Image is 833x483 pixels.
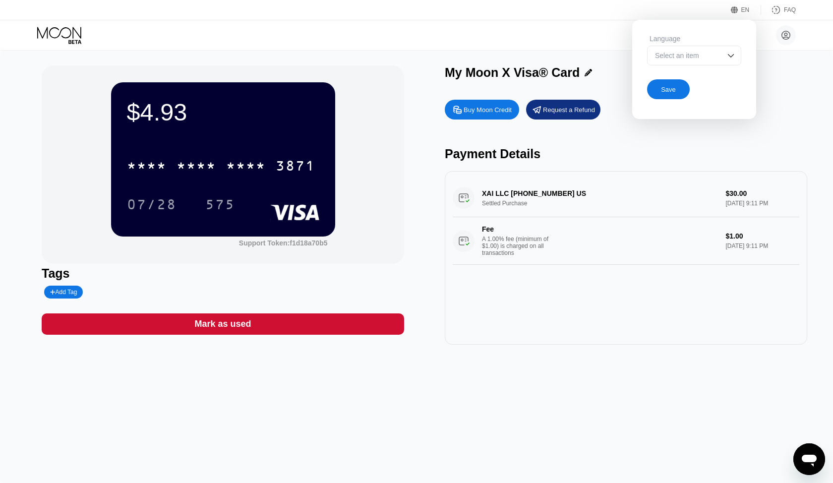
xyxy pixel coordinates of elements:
[661,85,676,94] div: Save
[239,239,328,247] div: Support Token: f1d18a70b5
[647,35,741,43] div: Language
[482,225,551,233] div: Fee
[194,318,251,330] div: Mark as used
[127,198,177,214] div: 07/28
[44,286,83,299] div: Add Tag
[482,236,556,256] div: A 1.00% fee (minimum of $1.00) is charged on all transactions
[127,98,319,126] div: $4.93
[205,198,235,214] div: 575
[793,443,825,475] iframe: Кнопка запуска окна обмена сообщениями
[726,242,799,249] div: [DATE] 9:11 PM
[276,159,315,175] div: 3871
[526,100,600,120] div: Request a Refund
[543,106,595,114] div: Request a Refund
[445,147,807,161] div: Payment Details
[464,106,512,114] div: Buy Moon Credit
[50,289,77,296] div: Add Tag
[198,192,242,217] div: 575
[731,5,761,15] div: EN
[726,232,799,240] div: $1.00
[453,217,799,265] div: FeeA 1.00% fee (minimum of $1.00) is charged on all transactions$1.00[DATE] 9:11 PM
[239,239,328,247] div: Support Token:f1d18a70b5
[784,6,796,13] div: FAQ
[42,266,404,281] div: Tags
[119,192,184,217] div: 07/28
[741,6,750,13] div: EN
[445,100,519,120] div: Buy Moon Credit
[653,52,721,60] div: Select an item
[647,75,741,99] div: Save
[761,5,796,15] div: FAQ
[42,313,404,335] div: Mark as used
[445,65,580,80] div: My Moon X Visa® Card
